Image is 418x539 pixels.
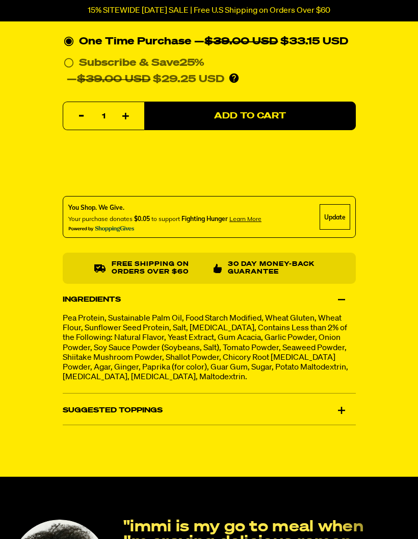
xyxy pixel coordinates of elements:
span: Add to Cart [214,112,286,121]
del: $39.00 USD [204,37,278,47]
div: You Shop. We Give. [68,204,262,213]
del: $39.00 USD [77,75,150,85]
input: quantity [69,103,138,132]
div: Update Cause Button [320,205,350,231]
span: $0.05 [134,216,150,224]
span: Your purchase donates [68,216,133,224]
div: — $29.25 USD [67,72,224,88]
div: — $33.15 USD [194,34,348,51]
span: Fighting Hunger [181,216,228,224]
div: Ingredients [63,286,356,314]
span: to support [151,216,180,224]
p: 15% SITEWIDE [DATE] SALE | Free U.S Shipping on Orders Over $60 [88,6,330,15]
p: 30 Day Money-Back Guarantee [227,262,324,277]
span: Learn more about donating [229,216,262,224]
button: Add to Cart [144,103,356,131]
div: Subscribe & Save [79,56,204,72]
span: 25% [179,59,204,69]
img: Powered By ShoppingGives [68,227,135,233]
div: One Time Purchase [64,34,355,51]
p: Free shipping on orders over $60 [112,262,205,277]
div: Suggested Toppings [63,397,356,425]
p: Pea Protein, Sustainable Palm Oil, Food Starch Modified, Wheat Gluten, Wheat Flour, Sunflower See... [63,314,356,383]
